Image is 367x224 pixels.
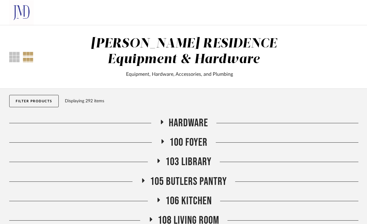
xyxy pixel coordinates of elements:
[169,136,207,149] span: 100 Foyer
[150,175,227,188] span: 105 Butlers Pantry
[65,98,356,104] div: Displaying 292 items
[9,95,59,107] button: Filter Products
[69,71,290,78] div: Equipment, Hardware, Accessories, and Plumbing
[165,155,211,169] span: 103 Library
[169,116,208,130] span: HARDWARE
[91,37,277,66] div: [PERSON_NAME] RESIDENCE Equipment & Hardware
[165,194,212,208] span: 106 Kitchen
[9,0,34,25] img: b6e93ddb-3093-428f-831c-65e5a4f8d4fb.png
